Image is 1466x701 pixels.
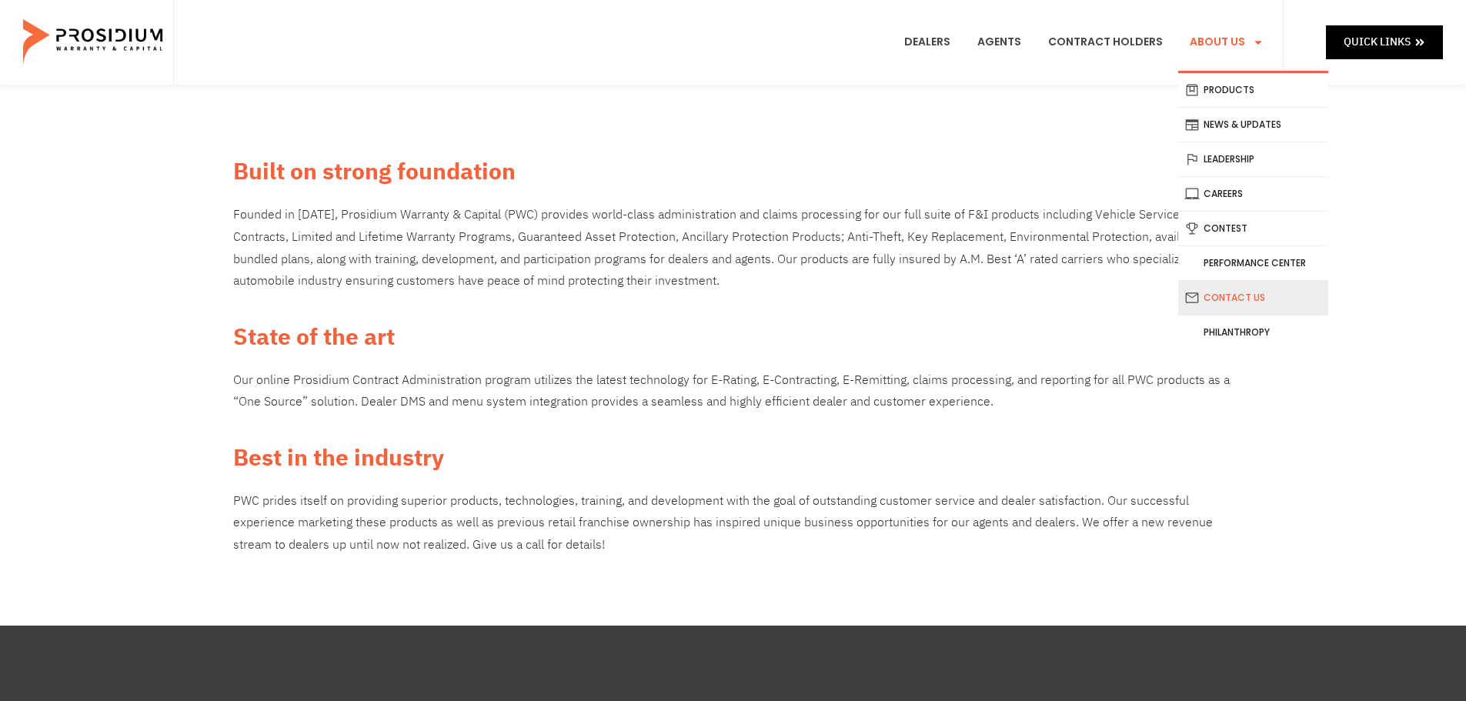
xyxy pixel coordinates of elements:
[1178,281,1328,315] a: Contact Us
[1178,73,1328,107] a: Products
[1178,71,1328,349] ul: About Us
[1178,212,1328,245] a: Contest
[1178,177,1328,211] a: Careers
[1326,25,1443,58] a: Quick Links
[1037,14,1174,71] a: Contract Holders
[233,154,1234,189] h2: Built on strong foundation
[233,440,1234,475] h2: Best in the industry
[893,14,1275,71] nav: Menu
[1178,14,1275,71] a: About Us
[1178,315,1328,349] a: Philanthropy
[1178,142,1328,176] a: Leadership
[233,369,1234,414] p: Our online Prosidium Contract Administration program utilizes the latest technology for E-Rating,...
[233,204,1234,292] p: Founded in [DATE], Prosidium Warranty & Capital (PWC) provides world-class administration and cla...
[1344,32,1411,52] span: Quick Links
[233,319,1234,354] h2: State of the art
[893,14,962,71] a: Dealers
[966,14,1033,71] a: Agents
[1178,246,1328,280] a: Performance Center
[1178,108,1328,142] a: News & Updates
[233,490,1234,556] div: PWC prides itself on providing superior products, technologies, training, and development with th...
